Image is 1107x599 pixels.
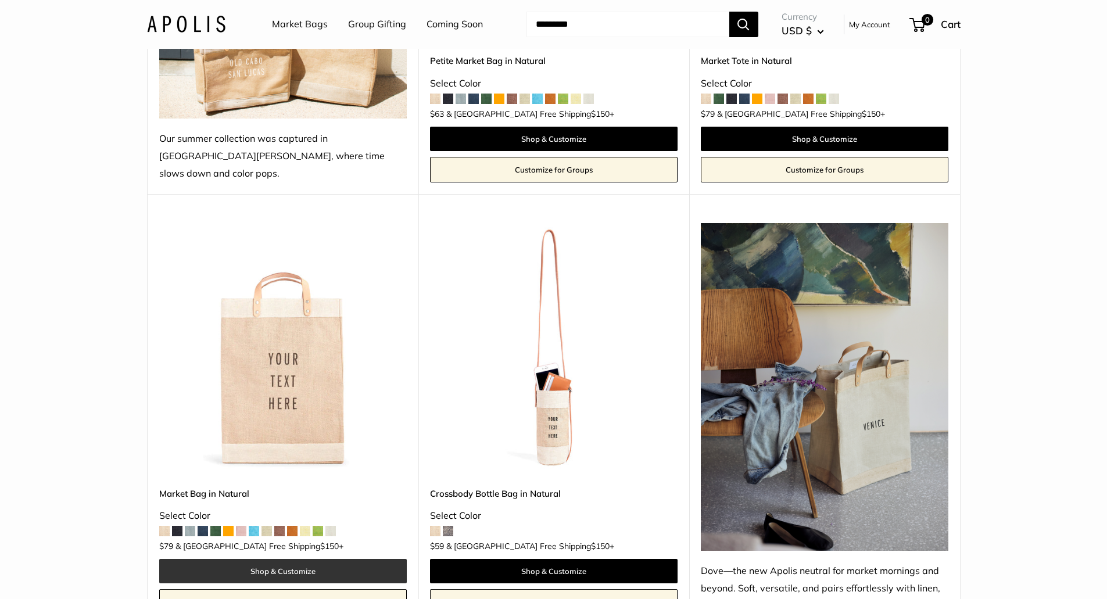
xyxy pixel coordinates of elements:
[701,127,948,151] a: Shop & Customize
[911,15,961,34] a: 0 Cart
[430,559,678,583] a: Shop & Customize
[427,16,483,33] a: Coming Soon
[591,109,610,119] span: $150
[430,223,678,471] img: description_Our first Crossbody Bottle Bag
[430,54,678,67] a: Petite Market Bag in Natural
[159,559,407,583] a: Shop & Customize
[862,109,880,119] span: $150
[430,75,678,92] div: Select Color
[159,487,407,500] a: Market Bag in Natural
[941,18,961,30] span: Cart
[701,109,715,119] span: $79
[147,16,225,33] img: Apolis
[430,127,678,151] a: Shop & Customize
[175,542,343,550] span: & [GEOGRAPHIC_DATA] Free Shipping +
[430,157,678,182] a: Customize for Groups
[272,16,328,33] a: Market Bags
[430,541,444,551] span: $59
[430,109,444,119] span: $63
[446,542,614,550] span: & [GEOGRAPHIC_DATA] Free Shipping +
[782,21,824,40] button: USD $
[430,487,678,500] a: Crossbody Bottle Bag in Natural
[701,157,948,182] a: Customize for Groups
[717,110,885,118] span: & [GEOGRAPHIC_DATA] Free Shipping +
[446,110,614,118] span: & [GEOGRAPHIC_DATA] Free Shipping +
[591,541,610,551] span: $150
[348,16,406,33] a: Group Gifting
[526,12,729,37] input: Search...
[320,541,339,551] span: $150
[159,223,407,471] a: Market Bag in NaturalMarket Bag in Natural
[782,24,812,37] span: USD $
[921,14,933,26] span: 0
[430,223,678,471] a: description_Our first Crossbody Bottle Bagdescription_Effortless Style
[159,541,173,551] span: $79
[701,54,948,67] a: Market Tote in Natural
[430,507,678,525] div: Select Color
[849,17,890,31] a: My Account
[729,12,758,37] button: Search
[782,9,824,25] span: Currency
[701,223,948,551] img: Dove—the new Apolis neutral for market mornings and beyond. Soft, versatile, and pairs effortless...
[159,507,407,525] div: Select Color
[159,223,407,471] img: Market Bag in Natural
[701,75,948,92] div: Select Color
[159,130,407,182] div: Our summer collection was captured in [GEOGRAPHIC_DATA][PERSON_NAME], where time slows down and c...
